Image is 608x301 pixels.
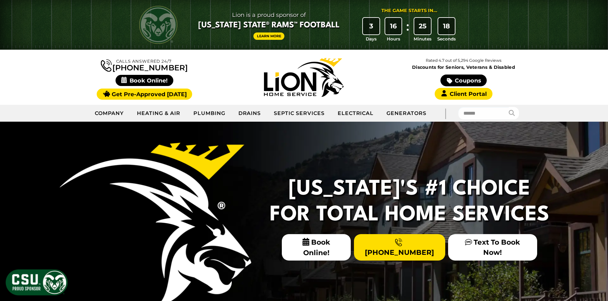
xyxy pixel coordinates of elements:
[264,58,344,97] img: Lion Home Service
[384,57,543,64] p: Rated 4.7 out of 5,294 Google Reviews
[380,105,433,121] a: Generators
[433,105,458,122] div: |
[88,105,131,121] a: Company
[232,105,268,121] a: Drains
[440,75,486,86] a: Coupons
[267,105,331,121] a: Septic Services
[448,234,537,260] a: Text To Book Now!
[404,18,411,42] div: :
[198,10,340,20] span: Lion is a proud sponsor of
[101,58,188,72] a: [PHONE_NUMBER]
[187,105,232,121] a: Plumbing
[282,234,351,261] span: Book Online!
[198,20,340,31] span: [US_STATE] State® Rams™ Football
[435,88,492,100] a: Client Portal
[387,36,400,42] span: Hours
[385,18,402,34] div: 16
[116,75,173,86] span: Book Online!
[139,6,177,44] img: CSU Rams logo
[97,89,192,100] a: Get Pre-Approved [DATE]
[363,18,379,34] div: 3
[131,105,187,121] a: Heating & Air
[438,18,455,34] div: 18
[414,18,431,34] div: 25
[331,105,380,121] a: Electrical
[385,65,542,69] span: Discounts for Seniors, Veterans & Disabled
[5,269,69,296] img: CSU Sponsor Badge
[414,36,432,42] span: Minutes
[437,36,456,42] span: Seconds
[354,234,445,260] a: [PHONE_NUMBER]
[253,32,285,40] a: Learn More
[381,7,437,14] div: The Game Starts in...
[366,36,377,42] span: Days
[266,176,553,228] h2: [US_STATE]'s #1 Choice For Total Home Services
